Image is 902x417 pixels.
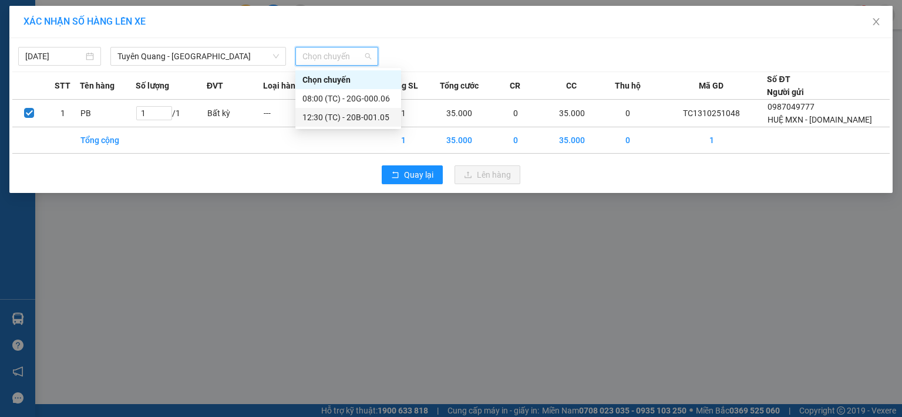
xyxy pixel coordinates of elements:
button: rollbackQuay lại [382,165,443,184]
li: 271 - [PERSON_NAME] - [GEOGRAPHIC_DATA] - [GEOGRAPHIC_DATA] [110,29,491,43]
span: XÁC NHẬN SỐ HÀNG LÊN XE [23,16,146,27]
span: Tổng cước [440,79,479,92]
button: uploadLên hàng [455,165,520,184]
div: Chọn chuyến [295,70,401,89]
td: 0 [600,100,656,127]
span: 0987049777 [768,102,815,111]
td: 1 [375,100,432,127]
td: --- [263,100,319,127]
td: 35.000 [431,100,487,127]
button: Close [860,6,893,39]
span: Tổng SL [388,79,418,92]
td: 0 [487,127,544,154]
div: Chọn chuyến [302,73,394,86]
span: down [272,53,280,60]
td: 1 [46,100,79,127]
span: Mã GD [699,79,723,92]
td: Bất kỳ [207,100,263,127]
span: STT [55,79,70,92]
div: Số ĐT Người gửi [767,73,804,99]
img: logo.jpg [15,15,103,73]
span: Loại hàng [263,79,300,92]
td: 35.000 [544,100,600,127]
span: CR [510,79,520,92]
input: 13/10/2025 [25,50,83,63]
td: 0 [487,100,544,127]
td: PB [80,100,136,127]
td: TC1310251048 [656,100,767,127]
span: Thu hộ [615,79,641,92]
div: 08:00 (TC) - 20G-000.06 [302,92,394,105]
span: Số lượng [136,79,169,92]
span: rollback [391,171,399,180]
td: 1 [375,127,432,154]
b: GỬI : VP [GEOGRAPHIC_DATA] [15,80,174,119]
td: 35.000 [431,127,487,154]
span: ĐVT [207,79,223,92]
td: 35.000 [544,127,600,154]
span: close [871,17,881,26]
span: Quay lại [404,168,433,181]
span: HUỆ MXN - [DOMAIN_NAME] [768,115,872,124]
span: Tuyên Quang - Hà Nội [117,48,279,65]
span: Chọn chuyến [302,48,371,65]
td: Tổng cộng [80,127,136,154]
div: 12:30 (TC) - 20B-001.05 [302,111,394,124]
td: 0 [600,127,656,154]
span: Tên hàng [80,79,115,92]
span: CC [566,79,577,92]
td: 1 [656,127,767,154]
td: / 1 [136,100,207,127]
